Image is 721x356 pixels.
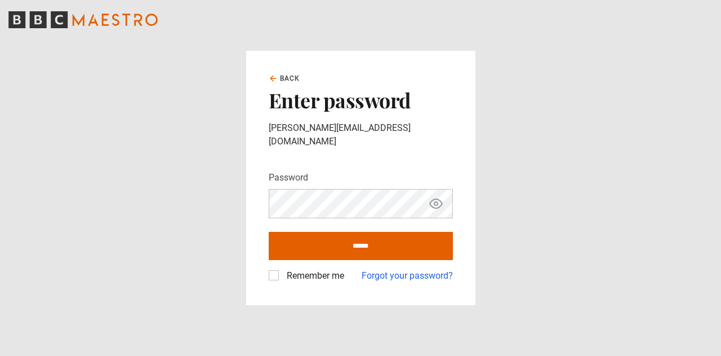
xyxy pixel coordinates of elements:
p: [PERSON_NAME][EMAIL_ADDRESS][DOMAIN_NAME] [269,121,453,148]
a: Back [269,73,300,83]
label: Password [269,171,308,184]
span: Back [280,73,300,83]
button: Show password [426,194,446,214]
h2: Enter password [269,88,453,112]
label: Remember me [282,269,344,283]
a: Forgot your password? [362,269,453,283]
svg: BBC Maestro [8,11,158,28]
